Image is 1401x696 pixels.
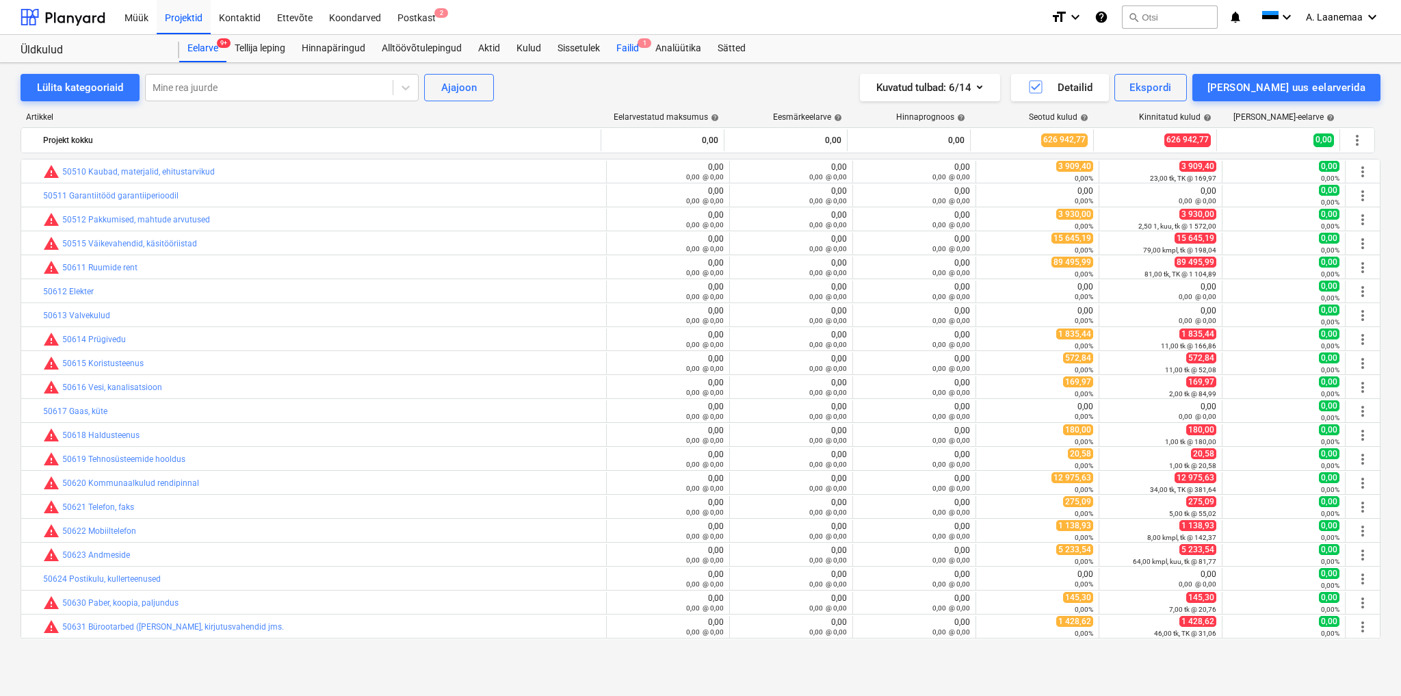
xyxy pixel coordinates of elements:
small: 0,00% [1321,198,1339,206]
button: Ekspordi [1114,74,1186,101]
button: Otsi [1122,5,1218,29]
span: Rohkem tegevusi [1354,595,1371,611]
span: 12 975,63 [1051,472,1093,483]
div: 0,00 [735,234,847,253]
div: 0,00 [1105,306,1216,325]
a: Tellija leping [226,35,293,62]
div: 0,00 [612,474,724,493]
a: 50617 Gaas, küte [43,407,107,416]
span: 180,00 [1186,424,1216,435]
span: 1 835,44 [1056,328,1093,339]
small: 1,00 tk @ 20,58 [1169,462,1216,469]
span: 9+ [217,38,231,48]
small: 0,00 @ 0,00 [809,221,847,229]
a: 50614 Prügivedu [62,335,126,344]
small: 0,00% [1321,486,1339,493]
small: 0,00% [1321,294,1339,302]
div: [PERSON_NAME]-eelarve [1233,112,1335,122]
div: 0,00 [612,282,724,301]
i: format_size [1051,9,1067,25]
small: 0,00 @ 0,00 [932,413,970,420]
small: 0,00 @ 0,00 [809,389,847,396]
a: 50624 Postikulu, kullerteenused [43,574,161,584]
div: 0,00 [859,306,970,325]
span: Seotud kulud ületavad prognoosi [43,331,60,348]
div: 0,00 [859,210,970,229]
small: 0,00% [1075,293,1093,300]
small: 0,00% [1321,270,1339,278]
div: Hinnaprognoos [896,112,965,122]
button: Kuvatud tulbad:6/14 [860,74,1000,101]
span: help [1077,114,1088,122]
span: 89 495,99 [1051,257,1093,268]
a: 50511 Garantiitööd garantiiperioodil [43,191,179,201]
span: 180,00 [1063,424,1093,435]
small: 0,00 @ 0,00 [932,173,970,181]
a: 50631 Bürootarbed ([PERSON_NAME], kirjutusvahendid jms. [62,622,284,632]
small: 0,00% [1075,366,1093,374]
div: 0,00 [612,498,724,517]
span: help [1324,114,1335,122]
div: 0,00 [982,186,1093,205]
a: 50611 Ruumide rent [62,263,138,272]
span: Rohkem tegevusi [1354,188,1371,204]
div: 0,00 [612,258,724,277]
small: 0,00% [1075,246,1093,254]
span: help [954,114,965,122]
small: 0,00 @ 0,00 [932,269,970,276]
div: 0,00 [859,258,970,277]
div: 0,00 [735,474,847,493]
span: Rohkem tegevusi [1354,403,1371,420]
span: help [831,114,842,122]
small: 0,00% [1075,486,1093,493]
div: 0,00 [612,378,724,397]
button: Detailid [1011,74,1109,101]
a: 50620 Kommunaalkulud rendipinnal [62,478,199,488]
small: 34,00 tk, TK @ 381,64 [1150,486,1216,493]
small: 0,00% [1075,413,1093,420]
span: Rohkem tegevusi [1354,619,1371,635]
span: help [1201,114,1212,122]
small: 0,00 @ 0,00 [809,485,847,492]
small: 0,00 @ 0,00 [932,221,970,229]
span: 20,58 [1068,448,1093,459]
div: 0,00 [1105,282,1216,301]
a: 50616 Vesi, kanalisatsioon [62,383,162,392]
div: Hinnapäringud [293,35,374,62]
div: 0,00 [859,474,970,493]
small: 0,00 @ 0,00 [932,365,970,372]
a: 50623 Andmeside [62,550,130,560]
span: Seotud kulud ületavad prognoosi [43,379,60,396]
span: Rohkem tegevusi [1354,571,1371,587]
small: 23,00 tk, TK @ 169,97 [1150,175,1216,182]
small: 0,00 @ 0,00 [809,508,847,516]
a: Aktid [470,35,508,62]
span: search [1128,12,1139,23]
a: 50630 Paber, koopia, paljundus [62,598,179,608]
a: Sätted [709,35,754,62]
span: Rohkem tegevusi [1354,307,1371,324]
div: 0,00 [735,258,847,277]
div: 0,00 [859,450,970,469]
small: 0,00 @ 0,00 [1179,197,1216,205]
div: 0,00 [859,234,970,253]
div: 0,00 [735,186,847,205]
span: 0,00 [1313,133,1334,146]
small: 2,00 tk @ 84,99 [1169,390,1216,398]
div: 0,00 [612,210,724,229]
div: Üldkulud [21,43,163,57]
div: 0,00 [859,330,970,349]
a: Analüütika [647,35,709,62]
small: 0,00 @ 0,00 [686,317,724,324]
span: 0,00 [1319,424,1339,435]
span: Seotud kulud ületavad prognoosi [43,355,60,372]
div: 0,00 [735,354,847,373]
small: 0,00 @ 0,00 [686,221,724,229]
span: Rohkem tegevusi [1354,523,1371,539]
span: 0,00 [1319,257,1339,268]
a: Alltöövõtulepingud [374,35,470,62]
small: 79,00 kmpl, tk @ 198,04 [1143,246,1216,254]
div: 0,00 [612,354,724,373]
